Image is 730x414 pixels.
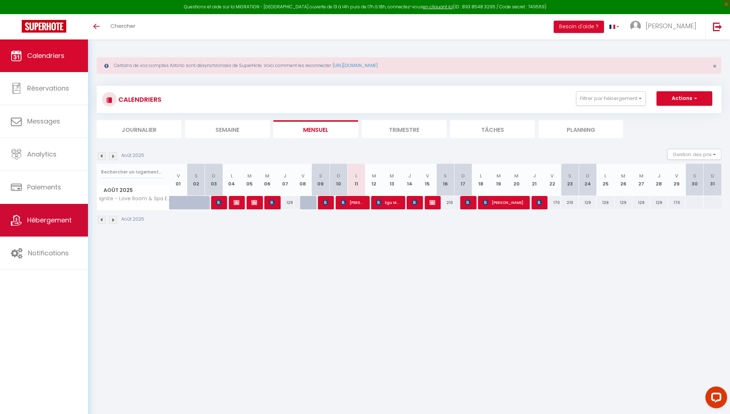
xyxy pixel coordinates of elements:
p: Août 2025 [121,216,144,223]
p: Août 2025 [121,152,144,159]
h3: CALENDRIERS [117,91,161,108]
abbr: M [247,172,252,179]
div: 129 [632,196,650,209]
div: 129 [614,196,632,209]
th: 23 [561,164,579,196]
abbr: D [586,172,590,179]
th: 17 [454,164,472,196]
a: [URL][DOMAIN_NAME] [333,62,378,68]
div: 129 [579,196,596,209]
span: Analytics [27,150,56,159]
th: 25 [597,164,614,196]
th: 24 [579,164,596,196]
div: 129 [597,196,614,209]
abbr: V [426,172,429,179]
th: 31 [704,164,721,196]
button: Close [713,63,717,70]
th: 22 [543,164,561,196]
button: Besoin d'aide ? [554,21,604,33]
abbr: L [231,172,233,179]
abbr: S [568,172,571,179]
span: Calendriers [27,51,64,60]
img: Super Booking [22,20,66,33]
a: en cliquant ici [423,4,453,10]
th: 21 [525,164,543,196]
abbr: M [372,172,376,179]
span: [PERSON_NAME] [483,196,524,209]
abbr: S [319,172,322,179]
button: Actions [656,91,712,106]
th: 30 [685,164,703,196]
a: Chercher [105,14,141,39]
span: [PERSON_NAME] [429,196,435,209]
th: 11 [347,164,365,196]
li: Planning [538,120,623,138]
input: Rechercher un logement... [101,166,165,179]
abbr: D [461,172,465,179]
th: 06 [258,164,276,196]
img: logout [713,22,722,31]
th: 13 [383,164,401,196]
span: [PERSON_NAME] [323,196,328,209]
span: [PERSON_NAME] [646,21,696,30]
div: 129 [276,196,294,209]
abbr: J [408,172,411,179]
li: Tâches [450,120,535,138]
span: [PERSON_NAME] [251,196,257,209]
th: 10 [330,164,347,196]
abbr: L [355,172,357,179]
span: Août 2025 [97,185,169,196]
span: Paiements [27,183,61,192]
div: 170 [543,196,561,209]
th: 18 [472,164,490,196]
abbr: L [604,172,607,179]
th: 08 [294,164,312,196]
button: Gestion des prix [667,149,721,160]
abbr: D [337,172,340,179]
div: 210 [436,196,454,209]
span: Messages [27,117,60,126]
abbr: J [658,172,660,179]
th: 29 [668,164,685,196]
th: 02 [187,164,205,196]
div: 129 [650,196,668,209]
abbr: S [444,172,447,179]
abbr: D [212,172,215,179]
span: Ignite - Love Room & Spa Experience [98,196,171,201]
span: [PERSON_NAME] [340,196,364,209]
span: Chercher [110,22,135,30]
th: 14 [401,164,419,196]
iframe: LiveChat chat widget [700,384,730,414]
abbr: J [533,172,536,179]
abbr: M [265,172,269,179]
div: 210 [561,196,579,209]
th: 20 [508,164,525,196]
span: [PERSON_NAME] [PERSON_NAME] [PERSON_NAME] [536,196,542,209]
abbr: M [639,172,643,179]
th: 05 [240,164,258,196]
abbr: S [194,172,198,179]
th: 15 [419,164,436,196]
th: 03 [205,164,223,196]
abbr: D [711,172,714,179]
th: 04 [223,164,240,196]
span: Egu Mandy [376,196,399,209]
button: Filtrer par hébergement [576,91,646,106]
th: 19 [490,164,508,196]
span: [PERSON_NAME] [234,196,239,209]
span: Notifications [28,248,69,258]
abbr: M [514,172,519,179]
li: Semaine [185,120,270,138]
th: 27 [632,164,650,196]
li: Mensuel [273,120,358,138]
th: 01 [169,164,187,196]
a: ... [PERSON_NAME] [625,14,705,39]
th: 26 [614,164,632,196]
span: Soualem Heaven [216,196,222,209]
th: 28 [650,164,668,196]
span: [PERSON_NAME] [465,196,471,209]
span: [PERSON_NAME] [412,196,418,209]
span: Hébergement [27,216,72,225]
div: Certains de vos comptes Airbnb sont désynchronisés de SuperHote. Voici comment les reconnecter : [97,57,721,74]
